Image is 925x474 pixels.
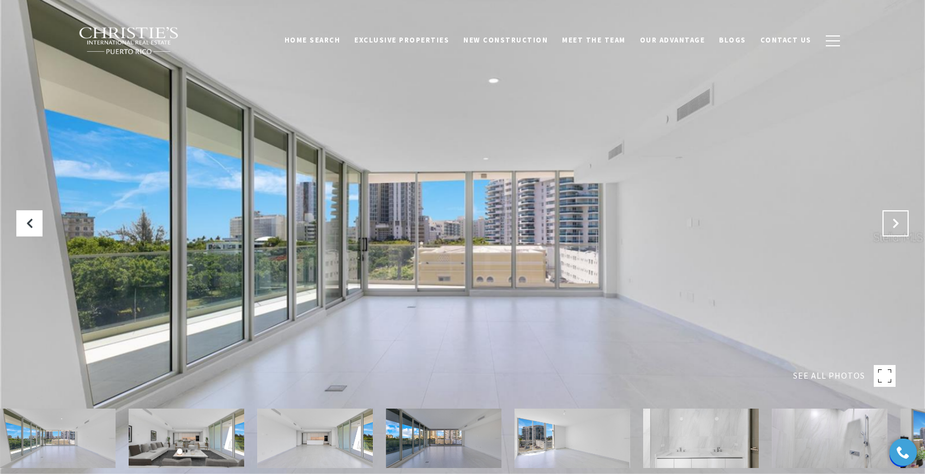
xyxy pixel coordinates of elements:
[760,35,812,45] span: Contact Us
[129,409,244,468] img: 540 AVE DE LA CONSTITUCIÓN #502
[386,409,501,468] img: 540 AVE DE LA CONSTITUCIÓN #502
[277,30,348,51] a: Home Search
[633,30,712,51] a: Our Advantage
[640,35,705,45] span: Our Advantage
[643,409,759,468] img: 540 AVE DE LA CONSTITUCIÓN #502
[515,409,630,468] img: 540 AVE DE LA CONSTITUCIÓN #502
[16,210,43,236] button: Previous Slide
[719,35,746,45] span: Blogs
[819,25,847,57] button: button
[78,27,180,55] img: Christie's International Real Estate black text logo
[772,409,887,468] img: 540 AVE DE LA CONSTITUCIÓN #502
[793,369,865,383] span: SEE ALL PHOTOS
[463,35,548,45] span: New Construction
[555,30,633,51] a: Meet the Team
[257,409,373,468] img: 540 AVE DE LA CONSTITUCIÓN #502
[882,210,909,236] button: Next Slide
[354,35,449,45] span: Exclusive Properties
[712,30,753,51] a: Blogs
[456,30,555,51] a: New Construction
[347,30,456,51] a: Exclusive Properties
